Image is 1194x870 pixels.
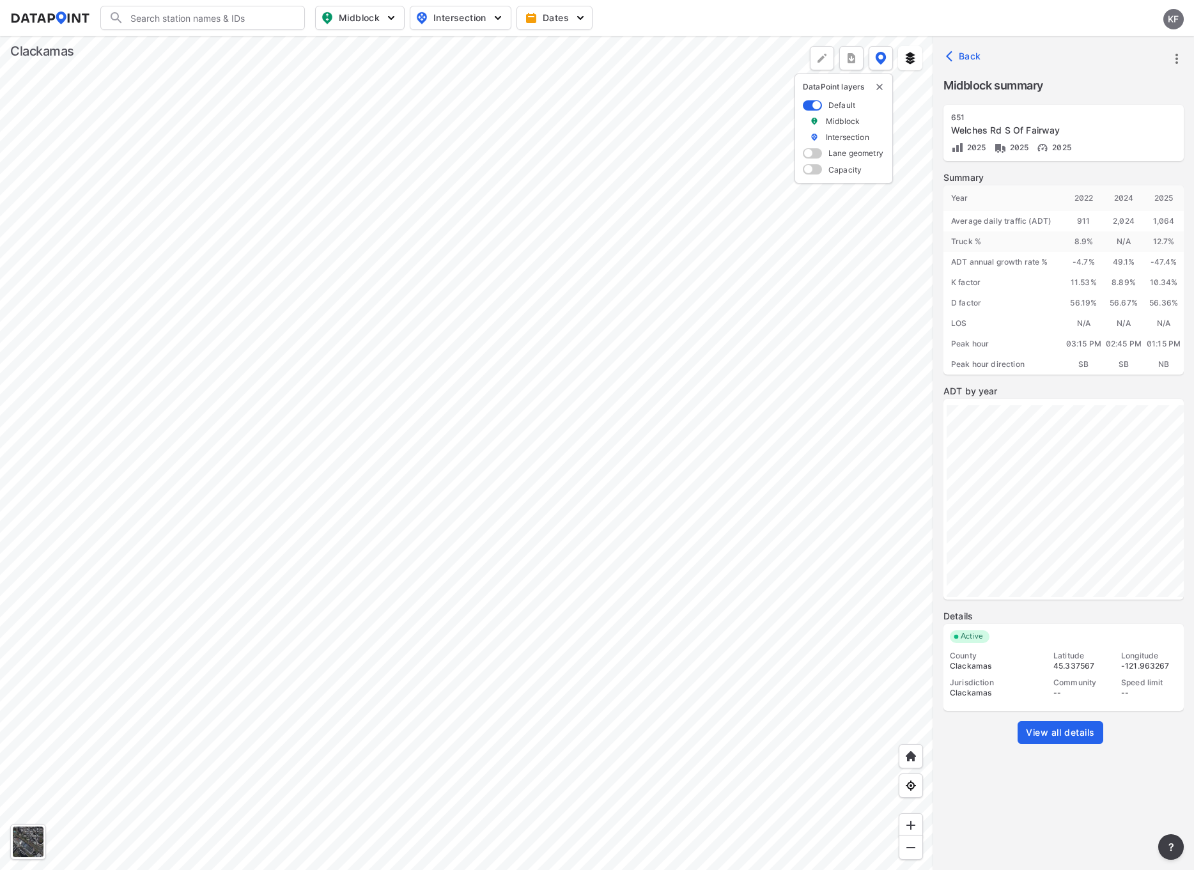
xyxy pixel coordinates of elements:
div: 01:15 PM [1144,334,1184,354]
img: close-external-leyer.3061a1c7.svg [874,82,885,92]
div: Truck % [943,231,1064,252]
div: Toggle basemap [10,824,46,860]
label: Capacity [828,164,862,175]
label: Details [943,610,1184,623]
button: DataPoint layers [869,46,893,70]
div: 03:15 PM [1064,334,1104,354]
div: -4.7 % [1064,252,1104,272]
div: Peak hour direction [943,354,1064,375]
div: -- [1121,688,1177,698]
div: County [950,651,1042,661]
label: Default [828,100,855,111]
img: +Dz8AAAAASUVORK5CYII= [816,52,828,65]
div: SB [1104,354,1144,375]
span: Intersection [415,10,503,26]
div: SB [1064,354,1104,375]
button: more [1158,834,1184,860]
div: 12.7 % [1144,231,1184,252]
div: 56.67% [1104,293,1144,313]
div: 2024 [1104,185,1144,211]
div: View my location [899,773,923,798]
div: Jurisdiction [950,678,1042,688]
div: 8.9 % [1064,231,1104,252]
div: 2022 [1064,185,1104,211]
div: Speed limit [1121,678,1177,688]
img: MAAAAAElFTkSuQmCC [904,841,917,854]
img: Volume count [951,141,964,154]
span: View all details [1026,726,1095,739]
div: Welches Rd S Of Fairway [951,124,1147,137]
button: Back [943,46,986,66]
span: Dates [527,12,584,24]
button: Midblock [315,6,405,30]
div: 2025 [1144,185,1184,211]
span: ? [1166,839,1176,855]
div: N/A [1144,313,1184,334]
div: D factor [943,293,1064,313]
button: Intersection [410,6,511,30]
div: ADT annual growth rate % [943,252,1064,272]
label: Lane geometry [828,148,883,159]
div: Zoom in [899,813,923,837]
img: map_pin_int.54838e6b.svg [414,10,430,26]
div: -47.4 % [1144,252,1184,272]
div: 02:45 PM [1104,334,1144,354]
img: 5YPKRKmlfpI5mqlR8AD95paCi+0kK1fRFDJSaMmawlwaeJcJwk9O2fotCW5ve9gAAAAASUVORK5CYII= [385,12,398,24]
div: 10.34% [1144,272,1184,293]
label: Intersection [826,132,869,143]
div: Average daily traffic (ADT) [943,211,1064,231]
label: Midblock summary [943,77,1184,95]
span: 2025 [964,143,986,152]
div: 49.1 % [1104,252,1144,272]
img: data-point-layers.37681fc9.svg [875,52,887,65]
div: 56.19% [1064,293,1104,313]
img: +XpAUvaXAN7GudzAAAAAElFTkSuQmCC [904,750,917,763]
button: delete [874,82,885,92]
div: N/A [1104,313,1144,334]
div: Clackamas [950,688,1042,698]
div: 1,064 [1144,211,1184,231]
label: Midblock [826,116,860,127]
span: Active [956,630,989,643]
div: Latitude [1053,651,1110,661]
button: more [1166,48,1188,70]
span: Midblock [321,10,396,26]
img: 5YPKRKmlfpI5mqlR8AD95paCi+0kK1fRFDJSaMmawlwaeJcJwk9O2fotCW5ve9gAAAAASUVORK5CYII= [492,12,504,24]
img: ZvzfEJKXnyWIrJytrsY285QMwk63cM6Drc+sIAAAAASUVORK5CYII= [904,819,917,832]
div: NB [1144,354,1184,375]
div: K factor [943,272,1064,293]
img: Vehicle speed [1036,141,1049,154]
img: 5YPKRKmlfpI5mqlR8AD95paCi+0kK1fRFDJSaMmawlwaeJcJwk9O2fotCW5ve9gAAAAASUVORK5CYII= [574,12,587,24]
div: Home [899,744,923,768]
div: Peak hour [943,334,1064,354]
div: N/A [1104,231,1144,252]
div: -121.963267 [1121,661,1177,671]
input: Search [124,8,297,28]
div: 45.337567 [1053,661,1110,671]
img: calendar-gold.39a51dde.svg [525,12,538,24]
div: 2,024 [1104,211,1144,231]
div: LOS [943,313,1064,334]
button: External layers [898,46,922,70]
span: Back [949,50,981,63]
div: Longitude [1121,651,1177,661]
img: dataPointLogo.9353c09d.svg [10,12,90,24]
div: Zoom out [899,835,923,860]
label: Summary [943,171,1184,184]
img: Vehicle class [994,141,1007,154]
button: more [839,46,864,70]
div: -- [1053,688,1110,698]
label: ADT by year [943,385,1184,398]
div: 8.89% [1104,272,1144,293]
div: Year [943,185,1064,211]
div: 11.53% [1064,272,1104,293]
img: layers.ee07997e.svg [904,52,917,65]
div: 651 [951,113,1147,123]
p: DataPoint layers [803,82,885,92]
img: xqJnZQTG2JQi0x5lvmkeSNbbgIiQD62bqHG8IfrOzanD0FsRdYrij6fAAAAAElFTkSuQmCC [845,52,858,65]
div: Clackamas [10,42,74,60]
img: map_pin_mid.602f9df1.svg [320,10,335,26]
span: 2025 [1049,143,1071,152]
button: Dates [516,6,593,30]
div: 56.36% [1144,293,1184,313]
